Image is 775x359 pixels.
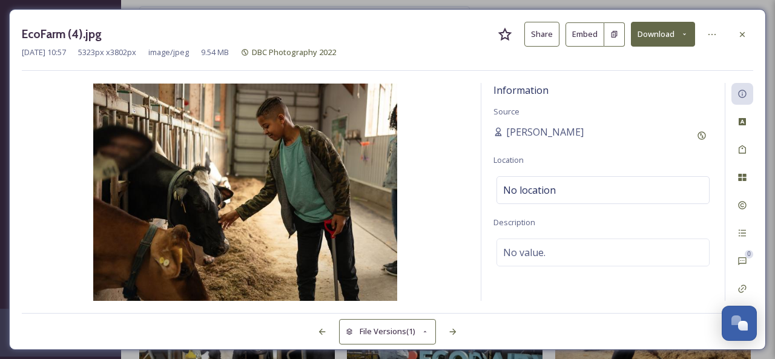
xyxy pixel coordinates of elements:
button: Open Chat [722,306,757,341]
div: 0 [745,250,753,259]
span: Information [493,84,549,97]
span: [PERSON_NAME] [506,125,584,139]
span: No location [503,183,556,197]
span: No value. [503,245,546,260]
span: image/jpeg [148,47,189,58]
span: Source [493,106,519,117]
span: 9.54 MB [201,47,229,58]
span: 5323 px x 3802 px [78,47,136,58]
span: [DATE] 10:57 [22,47,66,58]
button: File Versions(1) [339,319,436,344]
img: b4d0b1f4-d64e-477c-ac39-3325b789ee4a.jpg [22,84,469,301]
button: Embed [566,22,604,47]
button: Download [631,22,695,47]
button: Share [524,22,559,47]
span: DBC Photography 2022 [252,47,336,58]
h3: EcoFarm (4).jpg [22,25,102,43]
span: Location [493,154,524,165]
span: Description [493,217,535,228]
